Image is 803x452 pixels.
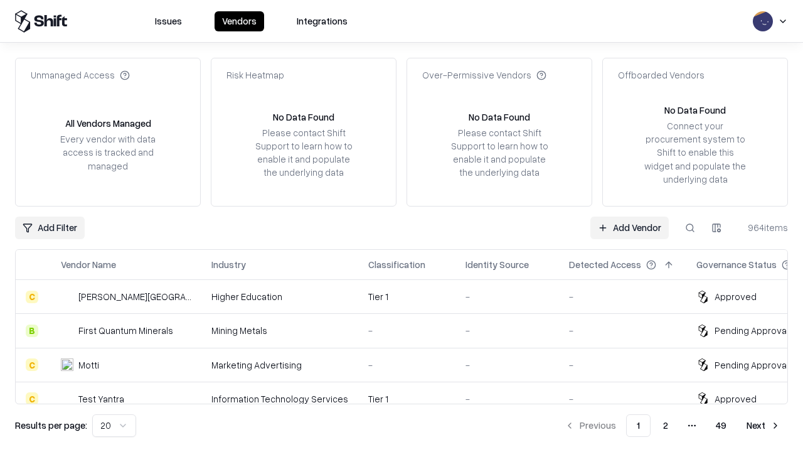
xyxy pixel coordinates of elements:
[211,392,348,406] div: Information Technology Services
[61,258,116,271] div: Vendor Name
[211,358,348,372] div: Marketing Advertising
[469,110,530,124] div: No Data Found
[569,392,676,406] div: -
[147,11,189,31] button: Issues
[65,117,151,130] div: All Vendors Managed
[61,325,73,337] img: First Quantum Minerals
[226,68,284,82] div: Risk Heatmap
[289,11,355,31] button: Integrations
[618,68,705,82] div: Offboarded Vendors
[26,392,38,405] div: C
[465,358,549,372] div: -
[15,419,87,432] p: Results per page:
[78,392,124,406] div: Test Yantra
[715,392,757,406] div: Approved
[715,358,789,372] div: Pending Approval
[31,68,130,82] div: Unmanaged Access
[252,126,356,180] div: Please contact Shift Support to learn how to enable it and populate the underlying data
[26,358,38,371] div: C
[368,290,445,303] div: Tier 1
[211,324,348,337] div: Mining Metals
[78,324,173,337] div: First Quantum Minerals
[368,358,445,372] div: -
[465,290,549,303] div: -
[696,258,777,271] div: Governance Status
[78,358,99,372] div: Motti
[643,119,747,186] div: Connect your procurement system to Shift to enable this widget and populate the underlying data
[653,414,678,437] button: 2
[368,258,425,271] div: Classification
[368,392,445,406] div: Tier 1
[422,68,546,82] div: Over-Permissive Vendors
[664,104,726,117] div: No Data Found
[368,324,445,337] div: -
[706,414,737,437] button: 49
[569,324,676,337] div: -
[61,358,73,371] img: Motti
[26,325,38,337] div: B
[569,258,641,271] div: Detected Access
[739,414,788,437] button: Next
[465,392,549,406] div: -
[569,358,676,372] div: -
[61,291,73,303] img: Reichman University
[738,221,788,234] div: 964 items
[465,324,549,337] div: -
[273,110,334,124] div: No Data Found
[569,290,676,303] div: -
[626,414,651,437] button: 1
[447,126,551,180] div: Please contact Shift Support to learn how to enable it and populate the underlying data
[56,132,160,172] div: Every vendor with data access is tracked and managed
[211,258,246,271] div: Industry
[715,324,789,337] div: Pending Approval
[215,11,264,31] button: Vendors
[78,290,191,303] div: [PERSON_NAME][GEOGRAPHIC_DATA]
[15,217,85,239] button: Add Filter
[715,290,757,303] div: Approved
[557,414,788,437] nav: pagination
[211,290,348,303] div: Higher Education
[61,392,73,405] img: Test Yantra
[590,217,669,239] a: Add Vendor
[465,258,529,271] div: Identity Source
[26,291,38,303] div: C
